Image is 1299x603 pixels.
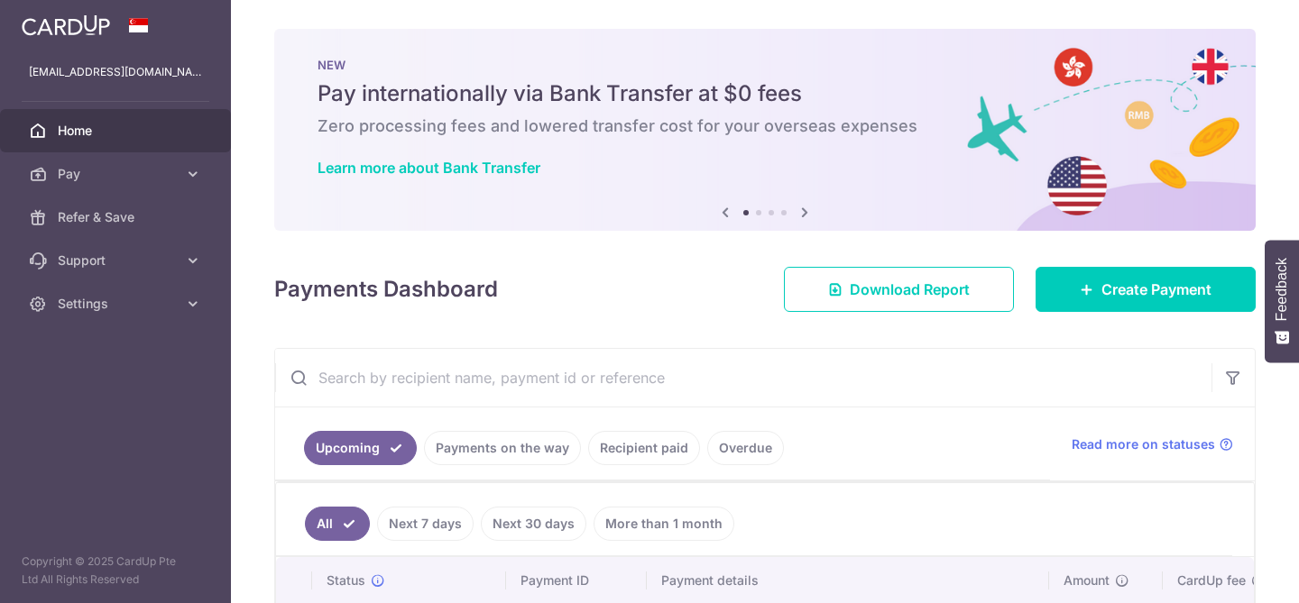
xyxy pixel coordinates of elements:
a: Learn more about Bank Transfer [318,159,540,177]
a: Upcoming [304,431,417,465]
span: Feedback [1274,258,1290,321]
a: All [305,507,370,541]
img: CardUp [22,14,110,36]
h4: Payments Dashboard [274,273,498,306]
button: Feedback - Show survey [1265,240,1299,362]
input: Search by recipient name, payment id or reference [275,349,1211,407]
a: Next 30 days [481,507,586,541]
span: Home [58,122,177,140]
p: NEW [318,58,1212,72]
h6: Zero processing fees and lowered transfer cost for your overseas expenses [318,115,1212,137]
a: More than 1 month [594,507,734,541]
a: Overdue [707,431,784,465]
a: Payments on the way [424,431,581,465]
span: Amount [1064,571,1110,589]
a: Next 7 days [377,507,474,541]
h5: Pay internationally via Bank Transfer at $0 fees [318,79,1212,108]
a: Create Payment [1036,267,1256,312]
span: Settings [58,295,177,313]
span: Support [58,251,177,270]
span: Read more on statuses [1072,435,1215,453]
span: Download Report [850,279,970,300]
a: Recipient paid [588,431,700,465]
span: Refer & Save [58,208,177,226]
span: CardUp fee [1177,571,1246,589]
img: Bank transfer banner [274,29,1256,231]
span: Status [327,571,365,589]
a: Download Report [784,267,1014,312]
span: Pay [58,165,177,183]
span: Create Payment [1101,279,1211,300]
a: Read more on statuses [1072,435,1233,453]
p: [EMAIL_ADDRESS][DOMAIN_NAME] [29,63,202,81]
